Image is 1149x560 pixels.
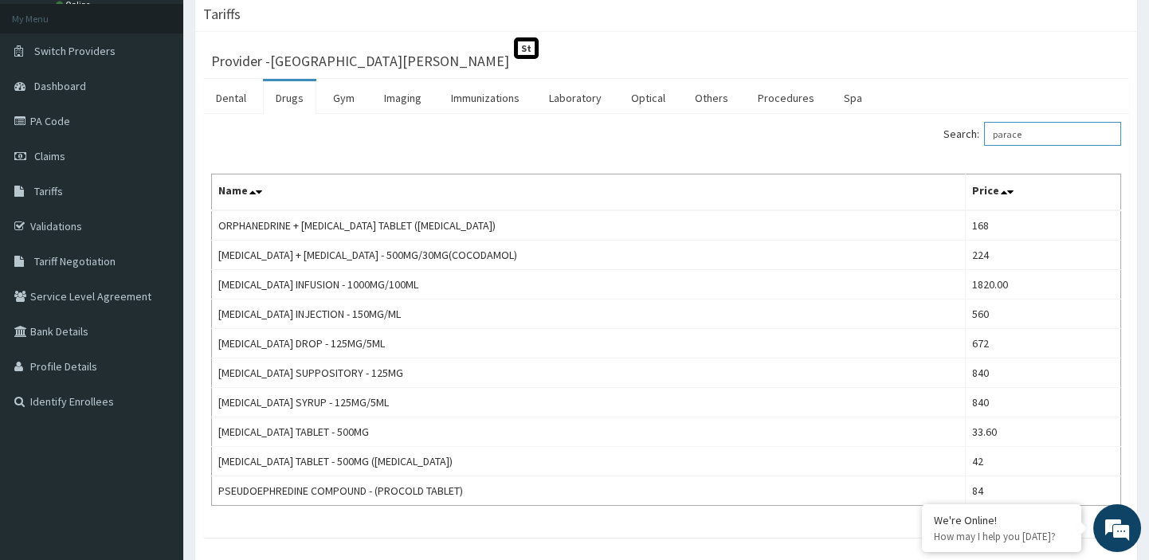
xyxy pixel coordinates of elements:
td: [MEDICAL_DATA] SUPPOSITORY - 125MG [212,358,966,388]
td: ORPHANEDRINE + [MEDICAL_DATA] TABLET ([MEDICAL_DATA]) [212,210,966,241]
td: [MEDICAL_DATA] + [MEDICAL_DATA] - 500MG/30MG(COCODAMOL) [212,241,966,270]
span: Tariff Negotiation [34,254,116,268]
td: [MEDICAL_DATA] TABLET - 500MG ([MEDICAL_DATA]) [212,447,966,476]
a: Imaging [371,81,434,115]
th: Name [212,174,966,211]
span: St [514,37,539,59]
td: [MEDICAL_DATA] TABLET - 500MG [212,417,966,447]
img: d_794563401_company_1708531726252_794563401 [29,80,65,119]
td: [MEDICAL_DATA] SYRUP - 125MG/5ML [212,388,966,417]
td: 560 [965,300,1120,329]
td: PSEUDOEPHREDINE COMPOUND - (PROCOLD TABLET) [212,476,966,506]
span: Dashboard [34,79,86,93]
td: 840 [965,388,1120,417]
td: 840 [965,358,1120,388]
td: 84 [965,476,1120,506]
td: 33.60 [965,417,1120,447]
td: [MEDICAL_DATA] INFUSION - 1000MG/100ML [212,270,966,300]
p: How may I help you today? [934,530,1069,543]
a: Spa [831,81,875,115]
div: Minimize live chat window [261,8,300,46]
a: Procedures [745,81,827,115]
a: Immunizations [438,81,532,115]
span: We're online! [92,174,220,335]
input: Search: [984,122,1121,146]
span: Tariffs [34,184,63,198]
span: Switch Providers [34,44,116,58]
a: Drugs [263,81,316,115]
a: Others [682,81,741,115]
a: Gym [320,81,367,115]
div: We're Online! [934,513,1069,527]
td: 672 [965,329,1120,358]
td: [MEDICAL_DATA] DROP - 125MG/5ML [212,329,966,358]
span: Claims [34,149,65,163]
td: 224 [965,241,1120,270]
label: Search: [943,122,1121,146]
h3: Provider - [GEOGRAPHIC_DATA][PERSON_NAME] [211,54,509,69]
td: 1820.00 [965,270,1120,300]
td: 168 [965,210,1120,241]
a: Dental [203,81,259,115]
th: Price [965,174,1120,211]
td: [MEDICAL_DATA] INJECTION - 150MG/ML [212,300,966,329]
div: Chat with us now [83,89,268,110]
td: 42 [965,447,1120,476]
h3: Tariffs [203,7,241,22]
textarea: Type your message and hit 'Enter' [8,383,304,439]
a: Laboratory [536,81,614,115]
a: Optical [618,81,678,115]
